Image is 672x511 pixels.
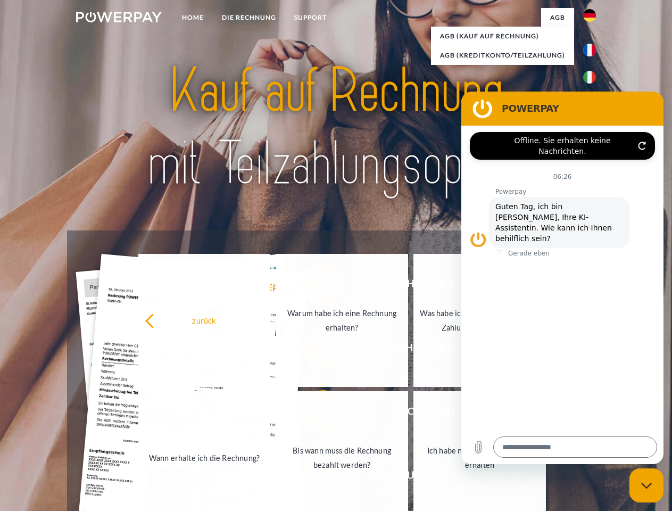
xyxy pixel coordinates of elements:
[213,8,285,27] a: DIE RECHNUNG
[413,254,546,387] a: Was habe ich noch offen, ist meine Zahlung eingegangen?
[282,443,402,472] div: Bis wann muss die Rechnung bezahlt werden?
[431,46,574,65] a: AGB (Kreditkonto/Teilzahlung)
[420,306,540,335] div: Was habe ich noch offen, ist meine Zahlung eingegangen?
[173,8,213,27] a: Home
[431,27,574,46] a: AGB (Kauf auf Rechnung)
[76,12,162,22] img: logo-powerpay-white.svg
[285,8,336,27] a: SUPPORT
[541,8,574,27] a: agb
[420,443,540,472] div: Ich habe nur eine Teillieferung erhalten
[145,450,264,465] div: Wann erhalte ich die Rechnung?
[583,44,596,56] img: fr
[282,306,402,335] div: Warum habe ich eine Rechnung erhalten?
[583,9,596,22] img: de
[583,71,596,84] img: it
[145,313,264,327] div: zurück
[461,92,663,464] iframe: Messaging-Fenster
[102,51,570,204] img: title-powerpay_de.svg
[629,468,663,502] iframe: Schaltfläche zum Öffnen des Messaging-Fensters; Konversation läuft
